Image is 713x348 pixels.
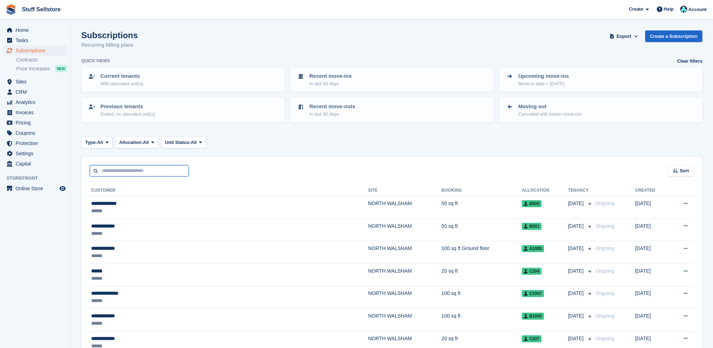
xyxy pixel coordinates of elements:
[368,185,442,196] th: Site
[568,290,585,297] span: [DATE]
[596,268,614,274] span: Ongoing
[16,108,58,117] span: Invoices
[442,286,522,309] td: 100 sq ft
[100,103,155,111] p: Previous tenants
[596,290,614,296] span: Ongoing
[688,6,707,13] span: Account
[16,35,58,45] span: Tasks
[97,139,103,146] span: All
[568,200,585,207] span: [DATE]
[4,46,67,56] a: menu
[291,98,493,122] a: Recent move-outs In last 30 days
[16,25,58,35] span: Home
[4,149,67,158] a: menu
[518,80,569,87] p: Move-in date > [DATE]
[4,159,67,169] a: menu
[81,30,138,40] h1: Subscriptions
[6,4,16,15] img: stora-icon-8386f47178a22dfd0bd8f6a31ec36ba5ce8667c1dd55bd0f319d3a0aa187defe.svg
[635,286,669,309] td: [DATE]
[90,185,368,196] th: Customer
[635,196,669,219] td: [DATE]
[16,77,58,87] span: Sites
[309,80,352,87] p: In last 30 days
[608,30,639,42] button: Export
[58,184,67,193] a: Preview store
[518,111,581,118] p: Cancelled with future move-out
[4,128,67,138] a: menu
[309,111,355,118] p: In last 30 days
[291,68,493,91] a: Recent move-ins In last 30 days
[16,65,67,72] a: Price increases NEW
[16,128,58,138] span: Coupons
[100,80,143,87] p: With allocated unit(s)
[568,185,593,196] th: Tenancy
[442,219,522,241] td: 50 sq ft
[500,98,702,122] a: Moving out Cancelled with future move-out
[522,290,544,297] span: C1007
[4,118,67,128] a: menu
[143,139,149,146] span: All
[518,72,569,80] p: Upcoming move-ins
[568,245,585,252] span: [DATE]
[522,313,544,320] span: B1005
[55,65,67,72] div: NEW
[6,175,70,182] span: Storefront
[500,68,702,91] a: Upcoming move-ins Move-in date > [DATE]
[635,185,669,196] th: Created
[645,30,702,42] a: Create a Subscription
[16,57,67,63] a: Contracts
[442,309,522,331] td: 100 sq ft
[309,103,355,111] p: Recent move-outs
[191,139,197,146] span: All
[368,286,442,309] td: NORTH WALSHAM
[635,219,669,241] td: [DATE]
[442,196,522,219] td: 50 sq ft
[4,97,67,107] a: menu
[568,335,585,342] span: [DATE]
[4,87,67,97] a: menu
[100,111,155,118] p: Ended, no allocated unit(s)
[16,159,58,169] span: Capital
[16,118,58,128] span: Pricing
[522,223,542,230] span: B501
[309,72,352,80] p: Recent move-ins
[522,268,542,275] span: C204
[4,35,67,45] a: menu
[635,263,669,286] td: [DATE]
[635,241,669,264] td: [DATE]
[442,263,522,286] td: 20 sq ft
[368,241,442,264] td: NORTH WALSHAM
[680,6,687,13] img: Simon Gardner
[368,219,442,241] td: NORTH WALSHAM
[518,103,581,111] p: Moving out
[596,223,614,229] span: Ongoing
[16,65,50,72] span: Price increases
[677,58,702,65] a: Clear filters
[19,4,63,15] a: Stuff Selfstore
[680,167,689,174] span: Sort
[119,139,143,146] span: Allocation:
[82,68,284,91] a: Current tenants With allocated unit(s)
[616,33,631,40] span: Export
[368,263,442,286] td: NORTH WALSHAM
[16,149,58,158] span: Settings
[635,309,669,331] td: [DATE]
[442,185,522,196] th: Booking
[368,196,442,219] td: NORTH WALSHAM
[16,46,58,56] span: Subscriptions
[161,137,206,148] button: Unit Status: All
[81,137,112,148] button: Type: All
[85,139,97,146] span: Type:
[4,77,67,87] a: menu
[522,185,568,196] th: Allocation
[165,139,191,146] span: Unit Status:
[664,6,674,13] span: Help
[100,72,143,80] p: Current tenants
[115,137,158,148] button: Allocation: All
[16,87,58,97] span: CRM
[82,98,284,122] a: Previous tenants Ended, no allocated unit(s)
[16,97,58,107] span: Analytics
[368,309,442,331] td: NORTH WALSHAM
[596,201,614,206] span: Ongoing
[4,138,67,148] a: menu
